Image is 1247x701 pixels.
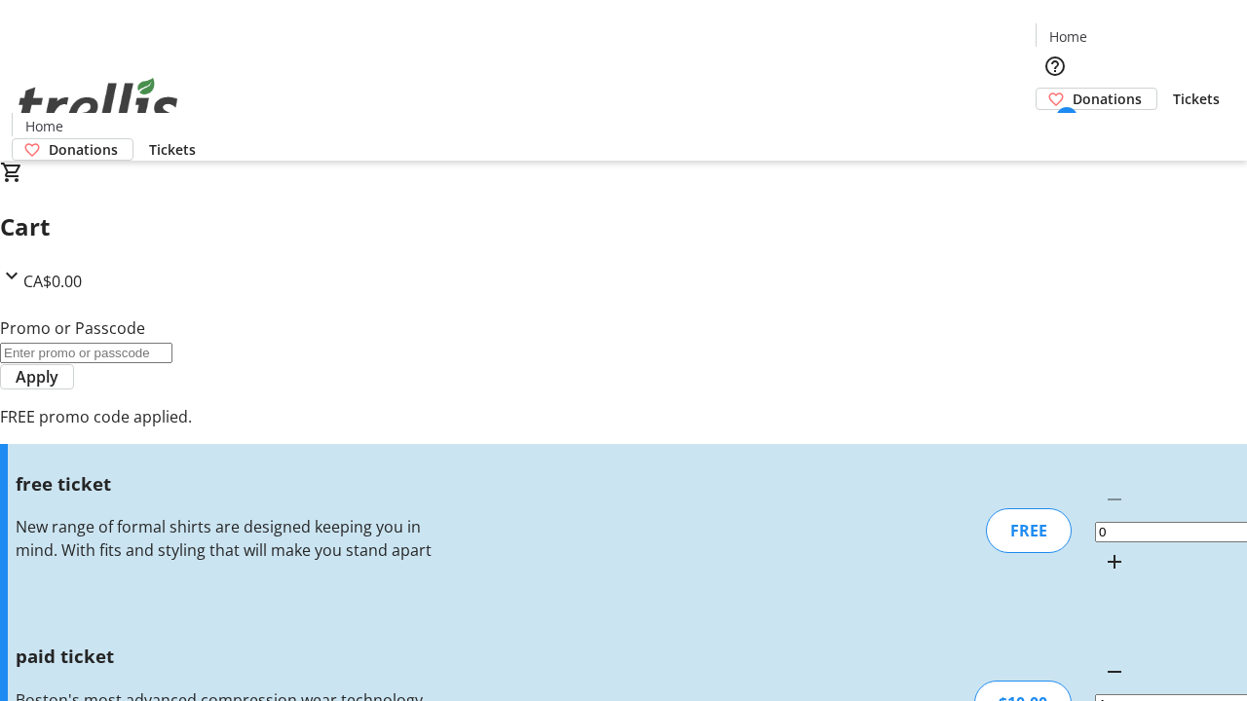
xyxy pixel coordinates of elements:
[49,139,118,160] span: Donations
[1157,89,1235,109] a: Tickets
[1095,652,1134,691] button: Decrement by one
[1036,110,1075,149] button: Cart
[1036,88,1157,110] a: Donations
[25,116,63,136] span: Home
[16,515,441,562] div: New range of formal shirts are designed keeping you in mind. With fits and styling that will make...
[133,139,211,160] a: Tickets
[1095,542,1134,581] button: Increment by one
[1037,26,1099,47] a: Home
[149,139,196,160] span: Tickets
[13,116,75,136] a: Home
[12,138,133,161] a: Donations
[16,470,441,498] h3: free ticket
[1173,89,1220,109] span: Tickets
[16,643,441,670] h3: paid ticket
[986,508,1072,553] div: FREE
[23,271,82,292] span: CA$0.00
[12,56,185,154] img: Orient E2E Organization XcBwJAKo9D's Logo
[1073,89,1142,109] span: Donations
[1049,26,1087,47] span: Home
[16,365,58,388] span: Apply
[1036,47,1075,86] button: Help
